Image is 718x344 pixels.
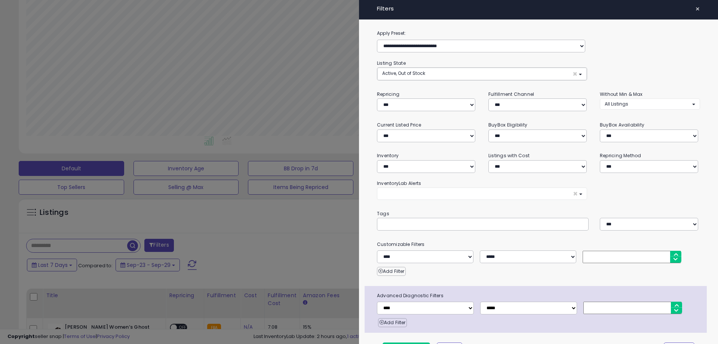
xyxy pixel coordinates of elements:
[377,152,399,159] small: Inventory
[600,91,643,97] small: Without Min & Max
[488,91,534,97] small: Fulfillment Channel
[600,122,644,128] small: BuyBox Availability
[371,210,706,218] small: Tags
[377,6,700,12] h4: Filters
[377,267,406,276] button: Add Filter
[695,4,700,14] span: ×
[488,152,530,159] small: Listings with Cost
[573,70,577,78] span: ×
[600,98,700,109] button: All Listings
[371,29,706,37] label: Apply Preset:
[377,60,406,66] small: Listing State
[371,292,707,300] span: Advanced Diagnostic Filters
[377,68,587,80] button: Active, Out of Stock ×
[605,101,628,107] span: All Listings
[382,70,425,76] span: Active, Out of Stock
[488,122,527,128] small: BuyBox Eligibility
[371,240,706,249] small: Customizable Filters
[692,4,703,14] button: ×
[600,152,641,159] small: Repricing Method
[377,91,399,97] small: Repricing
[377,122,421,128] small: Current Listed Price
[573,190,578,198] span: ×
[377,180,421,186] small: InventoryLab Alerts
[378,318,407,327] button: Add Filter
[377,188,587,200] button: ×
